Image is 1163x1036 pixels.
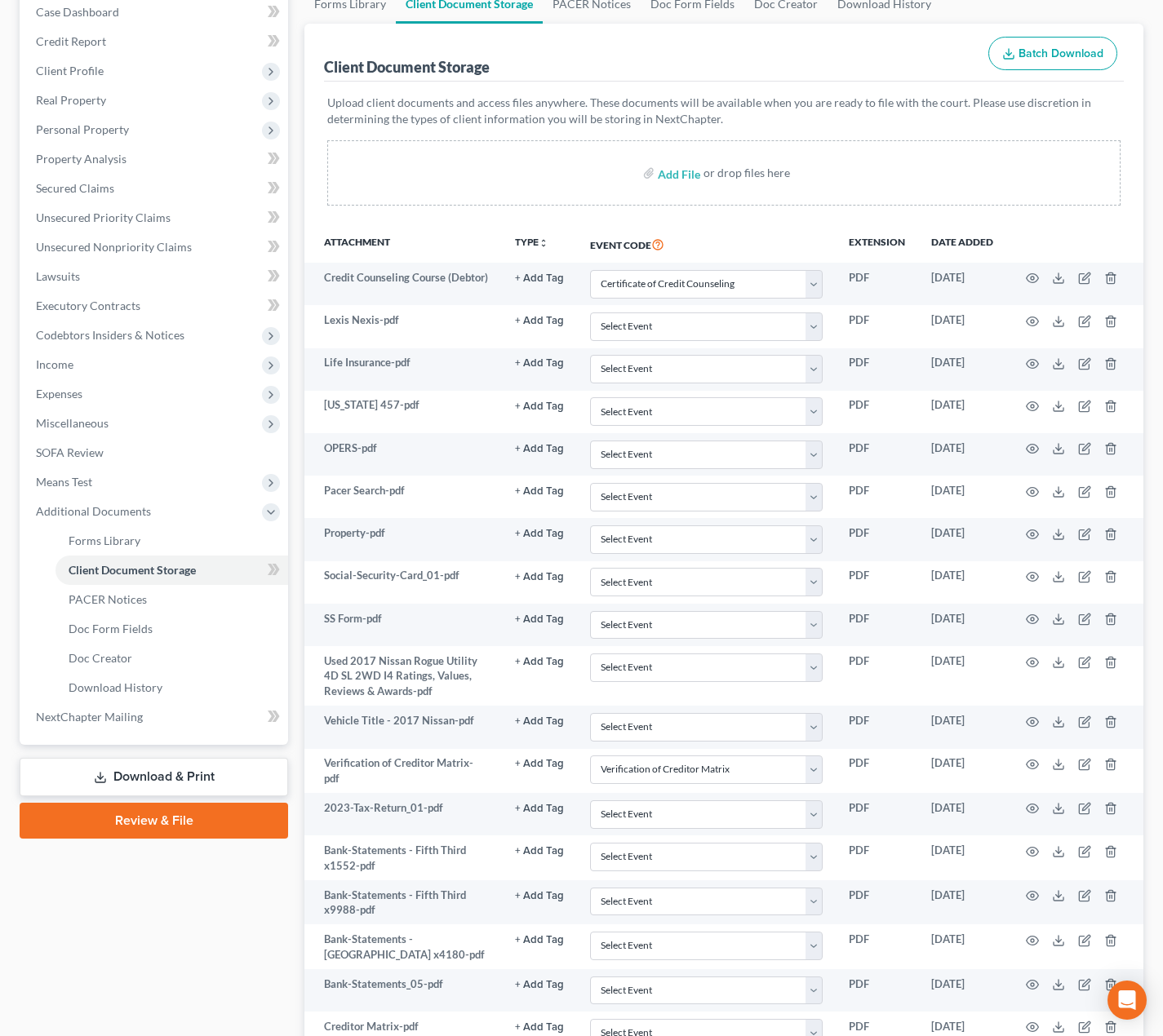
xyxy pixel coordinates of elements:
[20,803,288,839] a: Review & File
[36,299,140,312] span: Executory Contracts
[836,433,918,476] td: PDF
[836,924,918,969] td: PDF
[36,34,106,48] span: Credit Report
[836,835,918,880] td: PDF
[918,476,1006,518] td: [DATE]
[36,357,73,371] span: Income
[918,880,1006,925] td: [DATE]
[515,529,564,539] button: + Add Tag
[515,312,564,328] a: + Add Tag
[918,793,1006,835] td: [DATE]
[515,1022,564,1033] button: + Add Tag
[918,225,1006,263] th: Date added
[36,5,119,19] span: Case Dashboard
[23,291,288,321] a: Executory Contracts
[36,416,109,430] span: Miscellaneous
[836,305,918,348] td: PDF
[515,486,564,497] button: + Add Tag
[515,846,564,857] button: + Add Tag
[69,622,153,635] span: Doc Form Fields
[36,504,151,518] span: Additional Documents
[836,476,918,518] td: PDF
[36,64,104,77] span: Client Profile
[69,533,140,547] span: Forms Library
[304,924,502,969] td: Bank-Statements - [GEOGRAPHIC_DATA] x4180-pdf
[918,348,1006,391] td: [DATE]
[304,793,502,835] td: 2023-Tax-Return_01-pdf
[918,835,1006,880] td: [DATE]
[515,843,564,858] a: + Add Tag
[36,240,192,254] span: Unsecured Nonpriority Claims
[515,980,564,990] button: + Add Tag
[55,673,288,702] a: Download History
[515,716,564,727] button: + Add Tag
[515,525,564,541] a: + Add Tag
[918,305,1006,348] td: [DATE]
[55,526,288,556] a: Forms Library
[23,232,288,262] a: Unsecured Nonpriority Claims
[918,604,1006,646] td: [DATE]
[704,165,790,181] div: or drop files here
[36,152,127,166] span: Property Analysis
[918,391,1006,433] td: [DATE]
[36,387,82,401] span: Expenses
[515,572,564,582] button: + Add Tag
[918,924,1006,969] td: [DATE]
[515,713,564,728] a: + Add Tag
[836,348,918,391] td: PDF
[23,174,288,203] a: Secured Claims
[23,203,288,232] a: Unsecured Priority Claims
[918,749,1006,794] td: [DATE]
[55,614,288,644] a: Doc Form Fields
[515,804,564,814] button: + Add Tag
[515,1019,564,1034] a: + Add Tag
[515,932,564,947] a: + Add Tag
[36,210,171,224] span: Unsecured Priority Claims
[304,305,502,348] td: Lexis Nexis-pdf
[1019,46,1103,60] span: Batch Download
[304,880,502,925] td: Bank-Statements - Fifth Third x9988-pdf
[515,891,564,901] button: + Add Tag
[539,238,548,248] i: unfold_more
[69,651,132,665] span: Doc Creator
[515,614,564,625] button: + Add Tag
[515,483,564,498] a: + Add Tag
[515,444,564,454] button: + Add Tag
[304,749,502,794] td: Verification of Creditor Matrix-pdf
[304,969,502,1012] td: Bank-Statements_05-pdf
[55,644,288,673] a: Doc Creator
[515,397,564,413] a: + Add Tag
[304,518,502,560] td: Property-pdf
[36,269,80,283] span: Lawsuits
[69,563,196,577] span: Client Document Storage
[515,755,564,771] a: + Add Tag
[515,759,564,769] button: + Add Tag
[23,262,288,291] a: Lawsuits
[515,888,564,903] a: + Add Tag
[836,263,918,305] td: PDF
[36,181,114,195] span: Secured Claims
[988,37,1117,71] button: Batch Download
[515,273,564,284] button: + Add Tag
[55,585,288,614] a: PACER Notices
[36,328,184,342] span: Codebtors Insiders & Notices
[20,758,288,796] a: Download & Print
[515,657,564,667] button: + Add Tag
[515,441,564,456] a: + Add Tag
[515,800,564,816] a: + Add Tag
[577,225,836,263] th: Event Code
[36,710,143,724] span: NextChapter Mailing
[515,316,564,326] button: + Add Tag
[836,749,918,794] td: PDF
[515,401,564,412] button: + Add Tag
[1108,981,1147,1020] div: Open Intercom Messenger
[327,95,1121,127] p: Upload client documents and access files anywhere. These documents will be available when you are...
[304,225,502,263] th: Attachment
[836,391,918,433] td: PDF
[304,476,502,518] td: Pacer Search-pdf
[515,976,564,992] a: + Add Tag
[324,57,490,77] div: Client Document Storage
[918,646,1006,706] td: [DATE]
[69,592,147,606] span: PACER Notices
[515,355,564,370] a: + Add Tag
